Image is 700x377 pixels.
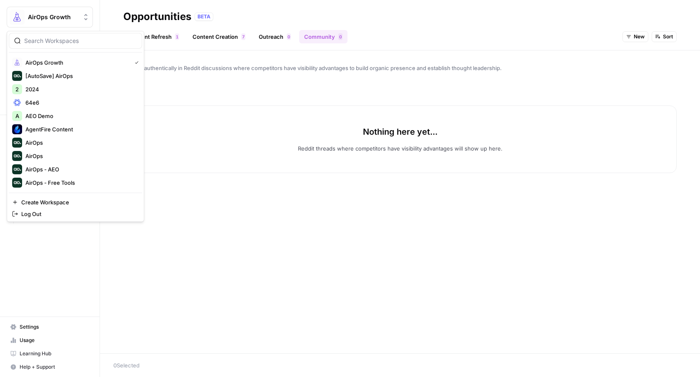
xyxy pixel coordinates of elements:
[25,72,135,80] span: [AutoSave] AirOps
[175,33,179,40] div: 1
[287,33,290,40] span: 0
[187,30,250,43] a: Content Creation7
[25,152,135,160] span: AirOps
[363,126,437,138] p: Nothing here yet...
[287,33,291,40] div: 0
[338,33,342,40] div: 0
[12,124,22,134] img: AgentFire Content Logo
[12,98,22,108] img: 64e6 Logo
[25,138,135,147] span: AirOps
[20,363,89,371] span: Help + Support
[25,112,135,120] span: AEO Demo
[7,320,93,334] a: Settings
[123,10,191,23] div: Opportunities
[634,33,645,40] span: New
[339,33,342,40] span: 0
[9,208,142,220] a: Log Out
[20,350,89,357] span: Learning Hub
[12,58,22,68] img: AirOps Growth Logo
[12,151,22,161] img: AirOps Logo
[10,10,25,25] img: AirOps Growth Logo
[176,33,178,40] span: 1
[9,196,142,208] a: Create Workspace
[12,164,22,174] img: AirOps - AEO Logo
[25,85,135,93] span: 2024
[241,33,245,40] div: 7
[622,31,648,42] button: New
[113,361,687,369] div: 0 Selected
[25,165,135,173] span: AirOps - AEO
[20,323,89,331] span: Settings
[15,112,19,120] span: A
[25,58,128,67] span: AirOps Growth
[242,33,245,40] span: 7
[28,13,78,21] span: AirOps Growth
[25,125,135,133] span: AgentFire Content
[15,85,19,93] span: 2
[7,360,93,374] button: Help + Support
[21,198,135,206] span: Create Workspace
[663,33,673,40] span: Sort
[12,71,22,81] img: [AutoSave] AirOps Logo
[12,178,22,188] img: AirOps - Free Tools Logo
[123,30,184,43] a: Content Refresh1
[123,64,677,72] span: Engage authentically in Reddit discussions where competitors have visibility advantages to build ...
[254,30,296,43] a: Outreach0
[7,334,93,347] a: Usage
[7,7,93,28] button: Workspace: AirOps Growth
[21,210,135,218] span: Log Out
[195,13,213,21] div: BETA
[25,178,135,187] span: AirOps - Free Tools
[7,31,144,222] div: Workspace: AirOps Growth
[25,98,135,107] span: 64e6
[20,337,89,344] span: Usage
[24,37,137,45] input: Search Workspaces
[12,138,22,148] img: AirOps Logo
[298,144,502,153] p: Reddit threads where competitors have visibility advantages will show up here.
[299,30,347,43] a: Community0
[652,31,677,42] button: Sort
[7,347,93,360] a: Learning Hub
